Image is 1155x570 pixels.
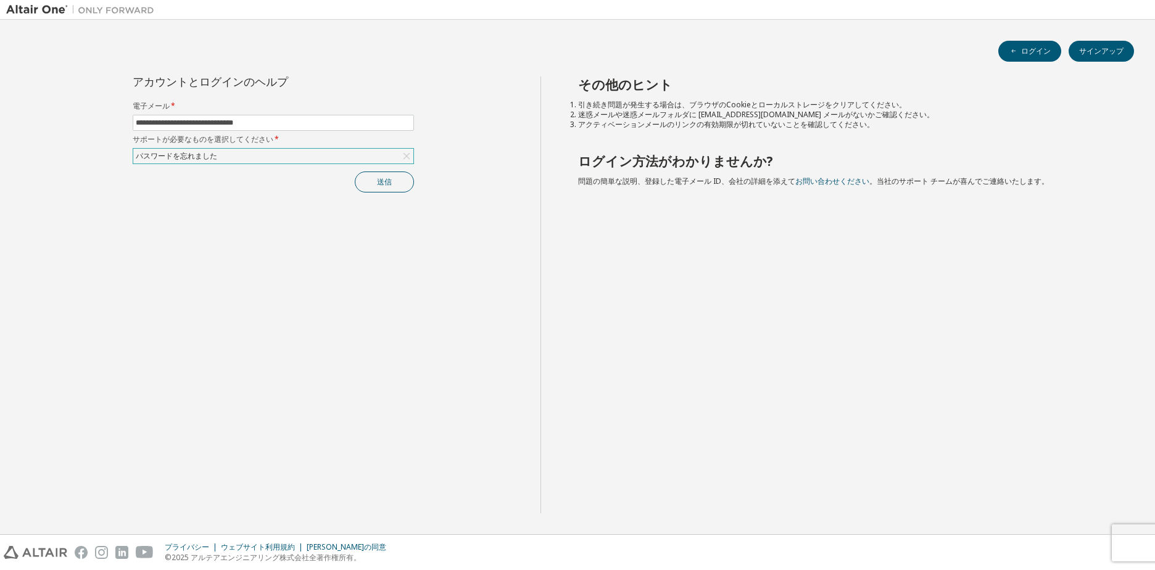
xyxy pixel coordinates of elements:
[165,552,394,563] p: ©
[115,546,128,559] img: linkedin.svg
[165,542,221,552] div: プライバシー
[578,120,1112,130] li: アクティベーションメールのリンクの有効期限が切れていないことを確認してください。
[578,76,1112,93] h2: その他のヒント
[133,101,170,111] font: 電子メール
[355,171,414,192] button: 送信
[4,546,67,559] img: altair_logo.svg
[578,153,1112,169] h2: ログイン方法がわかりませんか?
[75,546,88,559] img: facebook.svg
[172,552,361,563] font: 2025 アルテアエンジニアリング株式会社全著作権所有。
[578,100,1112,110] li: 引き続き問題が発生する場合は、ブラウザのCookieとローカルストレージをクリアしてください。
[6,4,160,16] img: アルタイルワン
[133,149,413,163] div: パスワードを忘れました
[998,41,1061,62] button: ログイン
[1021,46,1051,56] font: ログイン
[134,149,219,163] div: パスワードを忘れました
[95,546,108,559] img: instagram.svg
[795,176,869,186] a: お問い合わせください
[133,134,273,144] font: サポートが必要なものを選択してください
[136,546,154,559] img: youtube.svg
[578,176,1049,186] span: 問題の簡単な説明、登録した電子メール ID、会社の詳細を添えて 。当社のサポート チームが喜んでご連絡いたします。
[221,542,307,552] div: ウェブサイト利用規約
[1069,41,1134,62] button: サインアップ
[133,76,358,86] div: アカウントとログインのヘルプ
[578,110,1112,120] li: 迷惑メールや迷惑メールフォルダに [EMAIL_ADDRESS][DOMAIN_NAME] メールがないかご確認ください。
[307,542,394,552] div: [PERSON_NAME]の同意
